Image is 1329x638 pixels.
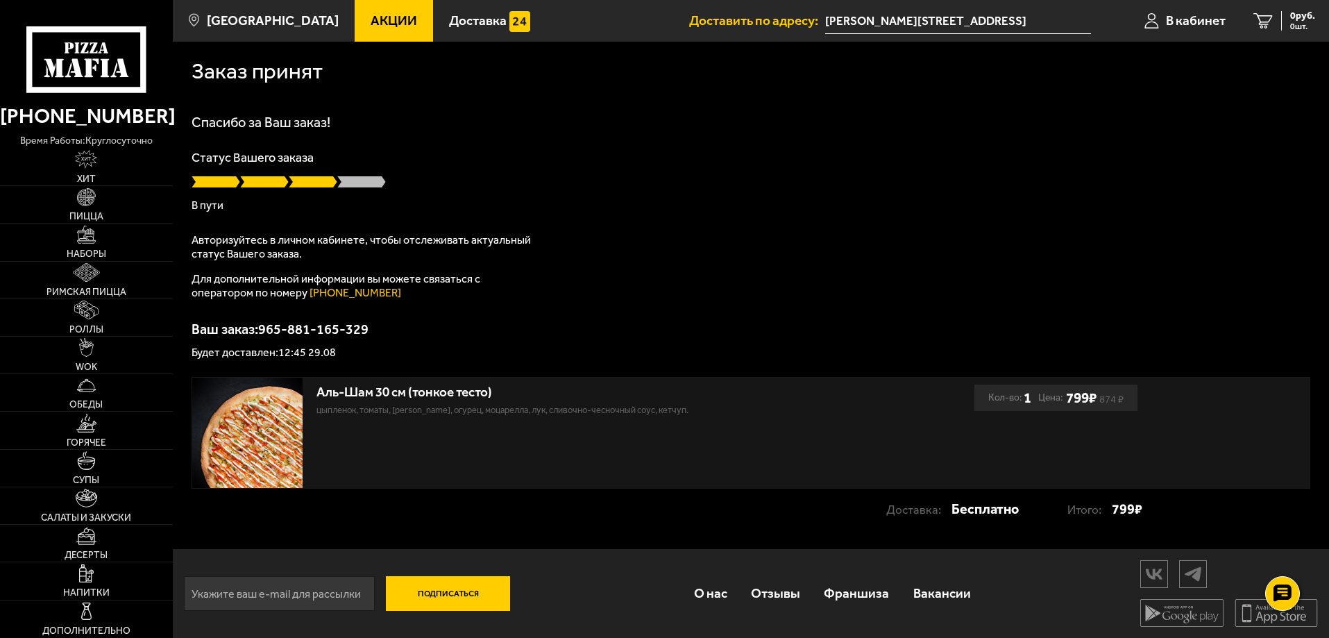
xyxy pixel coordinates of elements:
b: 1 [1024,385,1031,411]
span: В кабинет [1166,14,1226,27]
span: WOK [76,362,97,372]
span: Наборы [67,249,106,259]
input: Ваш адрес доставки [825,8,1091,34]
span: Обеды [69,400,103,410]
span: Пицца [69,212,103,221]
img: 15daf4d41897b9f0e9f617042186c801.svg [509,11,530,32]
span: Невский проспект, 174 [825,8,1091,34]
p: Будет доставлен: 12:45 29.08 [192,347,1310,358]
span: Хит [77,174,96,184]
p: Авторизуйтесь в личном кабинете, чтобы отслеживать актуальный статус Вашего заказа. [192,233,539,261]
span: 0 руб. [1290,11,1315,21]
h1: Заказ принят [192,60,323,83]
h1: Спасибо за Ваш заказ! [192,115,1310,129]
button: Подписаться [386,576,511,611]
span: Цена: [1038,385,1063,411]
span: Роллы [69,325,103,335]
a: О нас [682,571,738,616]
input: Укажите ваш e-mail для рассылки [184,576,375,611]
a: Отзывы [739,571,812,616]
a: Вакансии [901,571,983,616]
span: Доставить по адресу: [689,14,825,27]
span: Акции [371,14,417,27]
p: цыпленок, томаты, [PERSON_NAME], огурец, моцарелла, лук, сливочно-чесночный соус, кетчуп. [316,403,840,417]
img: tg [1180,562,1206,586]
span: [GEOGRAPHIC_DATA] [207,14,339,27]
p: В пути [192,200,1310,211]
img: vk [1141,562,1167,586]
p: Доставка: [886,496,951,523]
p: Для дополнительной информации вы можете связаться с оператором по номеру [192,272,539,300]
a: [PHONE_NUMBER] [310,286,401,299]
s: 874 ₽ [1099,396,1124,403]
p: Ваш заказ: 965-881-165-329 [192,322,1310,336]
div: Аль-Шам 30 см (тонкое тесто) [316,385,840,401]
div: Кол-во: [988,385,1031,411]
span: Супы [73,476,99,485]
strong: 799 ₽ [1112,496,1142,522]
p: Итого: [1067,496,1112,523]
span: Десерты [65,551,108,560]
p: Статус Вашего заказа [192,151,1310,164]
span: 0 шт. [1290,22,1315,31]
span: Доставка [449,14,507,27]
span: Дополнительно [42,626,130,636]
span: Напитки [63,588,110,598]
span: Салаты и закуски [41,513,131,523]
a: Франшиза [812,571,901,616]
span: Римская пицца [46,287,126,297]
b: 799 ₽ [1066,389,1097,406]
span: Горячее [67,438,106,448]
strong: Бесплатно [951,496,1019,522]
